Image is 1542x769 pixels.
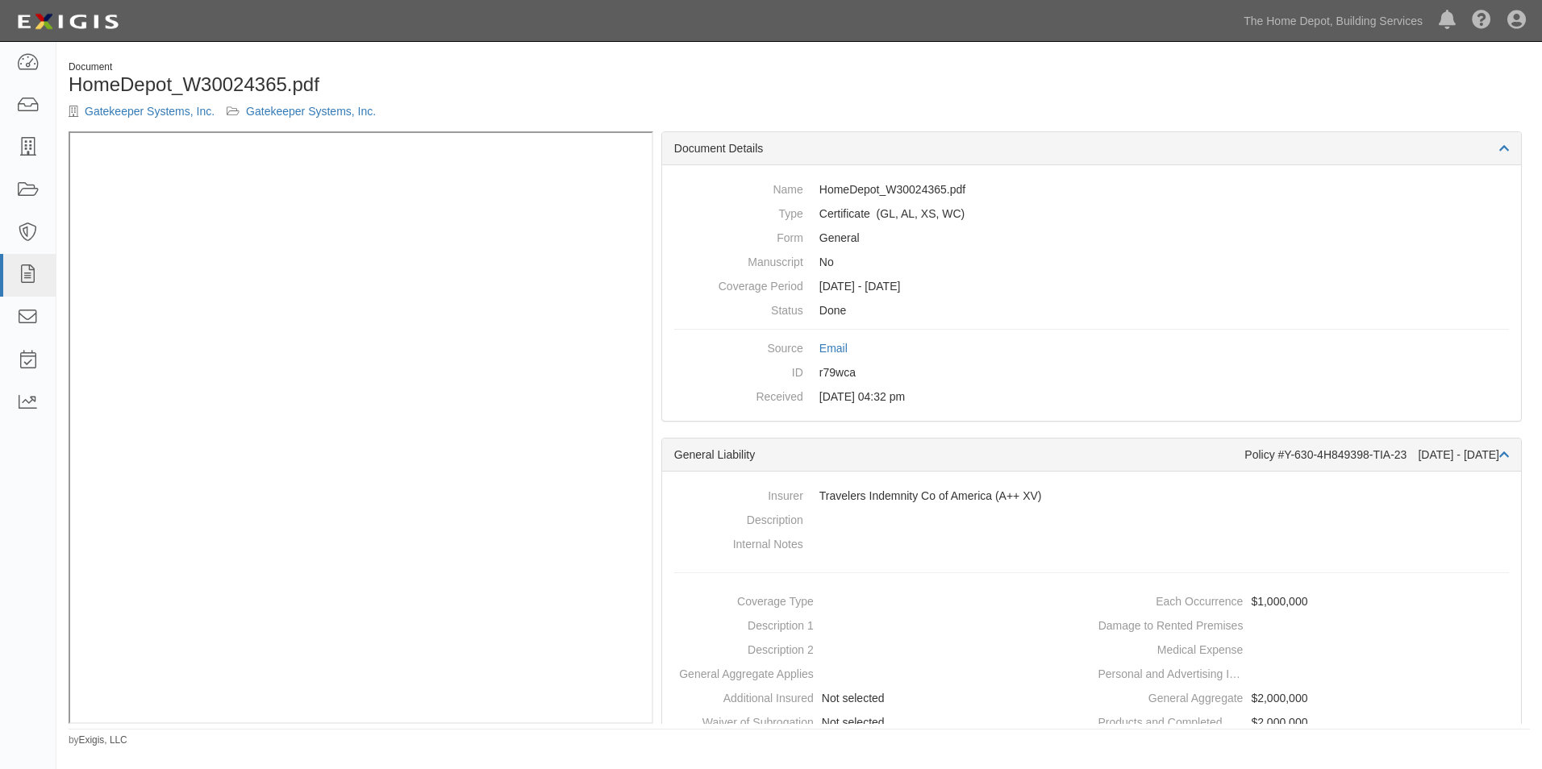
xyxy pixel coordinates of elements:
[674,177,803,197] dt: Name
[674,177,1509,202] dd: HomeDepot_W30024365.pdf
[674,202,803,222] dt: Type
[674,274,803,294] dt: Coverage Period
[669,638,814,658] dt: Description 2
[69,60,787,74] div: Document
[674,447,1245,463] div: General Liability
[674,226,803,246] dt: Form
[69,74,787,95] h1: HomeDepot_W30024365.pdf
[1098,686,1515,710] dd: $2,000,000
[674,384,1509,409] dd: [DATE] 04:32 pm
[1472,11,1491,31] i: Help Center - Complianz
[69,734,127,747] small: by
[669,686,814,706] dt: Additional Insured
[1098,589,1515,613] dd: $1,000,000
[662,132,1521,165] div: Document Details
[674,202,1509,226] dd: General Liability Auto Liability Excess/Umbrella Liability Workers Compensation/Employers Liability
[1098,710,1243,730] dt: Products and Completed Operations
[12,7,123,36] img: logo-5460c22ac91f19d4615b14bd174203de0afe785f0fc80cf4dbbc73dc1793850b.png
[1098,613,1243,634] dt: Damage to Rented Premises
[1244,447,1509,463] div: Policy #Y-630-4H849398-TIA-23 [DATE] - [DATE]
[674,508,803,528] dt: Description
[669,662,814,682] dt: General Aggregate Applies
[1236,5,1431,37] a: The Home Depot, Building Services
[1098,589,1243,609] dt: Each Occurrence
[1098,686,1243,706] dt: General Aggregate
[669,589,814,609] dt: Coverage Type
[674,226,1509,250] dd: General
[819,342,848,355] a: Email
[674,360,1509,384] dd: r79wca
[674,250,803,270] dt: Manuscript
[79,734,127,746] a: Exigis, LLC
[674,532,803,552] dt: Internal Notes
[1098,662,1243,682] dt: Personal and Advertising Injury
[674,298,1509,322] dd: Done
[674,298,803,318] dt: Status
[1098,638,1243,658] dt: Medical Expense
[674,274,1509,298] dd: [DATE] - [DATE]
[674,384,803,405] dt: Received
[674,360,803,380] dt: ID
[669,710,814,730] dt: Waiver of Subrogation
[674,484,1509,508] dd: Travelers Indemnity Co of America (A++ XV)
[674,484,803,504] dt: Insurer
[669,710,1086,734] dd: Not selected
[674,336,803,356] dt: Source
[85,105,215,118] a: Gatekeeper Systems, Inc.
[1098,710,1515,734] dd: $2,000,000
[669,686,1086,710] dd: Not selected
[246,105,376,118] a: Gatekeeper Systems, Inc.
[669,613,814,634] dt: Description 1
[674,250,1509,274] dd: No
